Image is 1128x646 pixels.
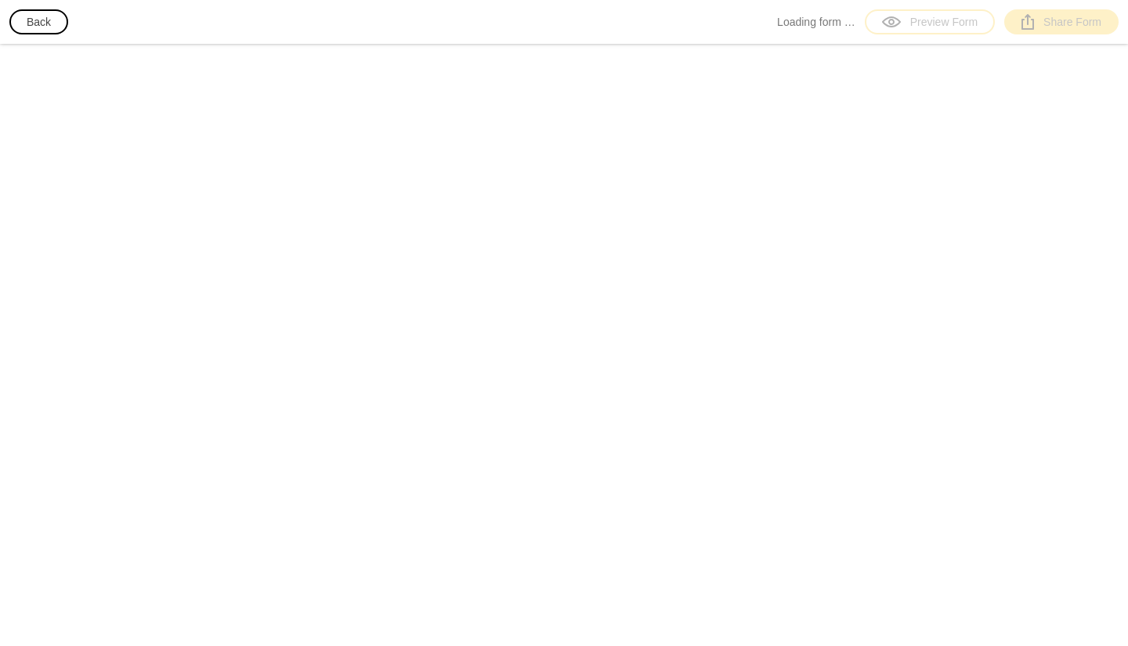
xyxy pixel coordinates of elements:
div: Share Form [1021,14,1101,30]
span: Loading form … [777,14,855,30]
a: Preview Form [865,9,995,34]
button: Back [9,9,68,34]
div: Preview Form [882,14,978,30]
a: Share Form [1004,9,1119,34]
